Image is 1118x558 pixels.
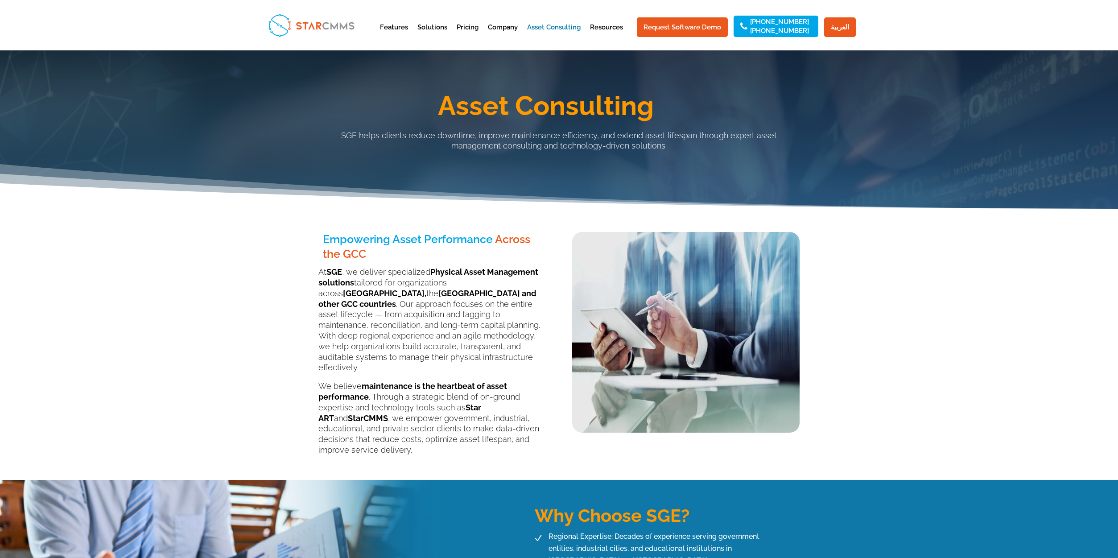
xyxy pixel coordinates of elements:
span: Across the GCC [323,232,530,260]
a: Solutions [417,24,447,46]
span: Empowering Asset Performance [323,232,493,246]
p: At , we deliver specialized tailored for organizations across the . Our approach focuses on the e... [318,267,546,381]
b: SGE [326,267,342,277]
p: We believe . Through a strategic blend of on-ground expertise and technology tools such as and , ... [318,381,546,455]
a: Asset Consulting [527,24,581,46]
img: StarCMMS [264,10,358,41]
a: العربية [824,17,856,37]
a: Pricing [457,24,479,46]
p: SGE helps clients reduce downtime, improve maintenance efficiency, and extend asset lifespan thro... [318,130,800,152]
b: Star ART [318,403,481,423]
span: N [530,530,546,546]
a: [PHONE_NUMBER] [750,28,809,34]
b: [GEOGRAPHIC_DATA] and other GCC countries [318,289,536,309]
a: [PHONE_NUMBER] [750,19,809,25]
a: Features [380,24,408,46]
a: Request Software Demo [637,17,728,37]
b: StarCMMS [348,413,388,423]
b: maintenance is the heartbeat of asset performance [318,381,507,401]
a: Resources [590,24,623,46]
b: [GEOGRAPHIC_DATA], [343,289,426,298]
h3: Why Choose SGE? [535,507,800,529]
a: Company [488,24,518,46]
h1: Asset Consulting [292,92,800,124]
img: Asset Consulting [572,232,800,433]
